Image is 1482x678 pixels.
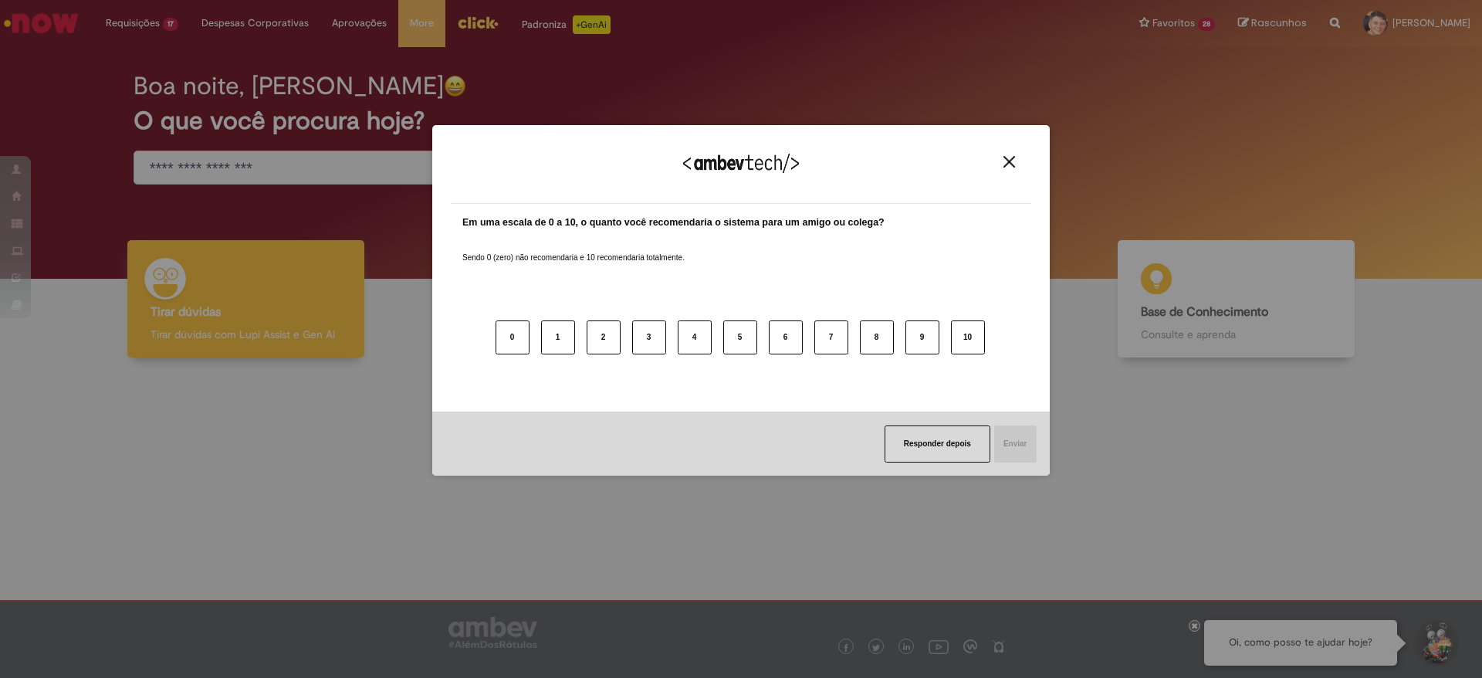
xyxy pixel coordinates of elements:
button: Responder depois [885,425,990,463]
button: 7 [814,320,848,354]
button: 5 [723,320,757,354]
label: Em uma escala de 0 a 10, o quanto você recomendaria o sistema para um amigo ou colega? [462,215,885,230]
button: 0 [496,320,530,354]
img: Close [1003,156,1015,168]
button: 2 [587,320,621,354]
button: 1 [541,320,575,354]
button: 4 [678,320,712,354]
button: 8 [860,320,894,354]
button: Close [999,155,1020,168]
button: 10 [951,320,985,354]
label: Sendo 0 (zero) não recomendaria e 10 recomendaria totalmente. [462,234,685,263]
button: 6 [769,320,803,354]
button: 3 [632,320,666,354]
button: 9 [905,320,939,354]
img: Logo Ambevtech [683,154,799,173]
